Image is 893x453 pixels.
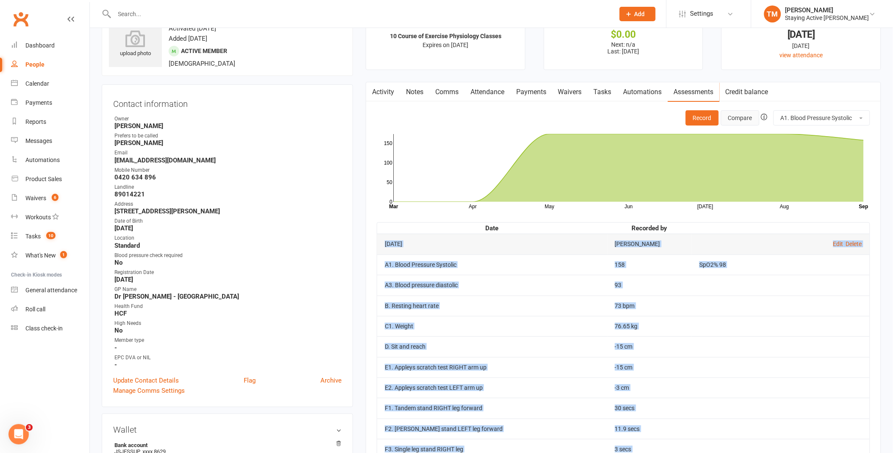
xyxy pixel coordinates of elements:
strong: 0420 634 896 [114,173,342,181]
h3: Wallet [113,425,342,434]
a: Dashboard [11,36,89,55]
a: Credit balance [720,82,774,102]
time: Added [DATE] [169,35,207,42]
strong: 10 Course of Exercise Physiology Classes [390,33,501,39]
div: Calendar [25,80,49,87]
div: Dashboard [25,42,55,49]
a: Product Sales [11,170,89,189]
a: Attendance [465,82,510,102]
a: view attendance [779,52,823,59]
td: -15 cm [607,357,692,377]
td: -15 cm [607,336,692,357]
strong: [STREET_ADDRESS][PERSON_NAME] [114,207,342,215]
strong: Standard [114,242,342,249]
button: A1. Blood Pressure Systolic [773,110,870,126]
a: Assessments [668,82,720,102]
td: F2. [PERSON_NAME] stand LEFT leg forward [377,419,607,439]
a: Tasks [588,82,618,102]
th: Recorded by [607,223,692,234]
a: Roll call [11,300,89,319]
div: Prefers to be called [114,132,342,140]
div: Member type [114,336,342,344]
div: Address [114,200,342,208]
a: Waivers [552,82,588,102]
td: 93 [607,275,692,295]
button: Compare [721,110,759,126]
a: Activity [366,82,400,102]
strong: - [114,344,342,352]
td: [PERSON_NAME] [607,234,692,254]
td: E2. Appleys scratch test LEFT arm up [377,377,607,398]
strong: Bank account [114,442,337,448]
td: F1. Tandem stand RIGHT leg forward [377,398,607,418]
span: Settings [690,4,714,23]
a: Automations [11,151,89,170]
div: General attendance [25,287,77,294]
div: Automations [25,157,60,163]
div: Roll call [25,306,45,313]
div: Reports [25,118,46,125]
td: C1. Weight [377,316,607,336]
button: Add [620,7,656,21]
td: 76.65 kg [607,316,692,336]
a: People [11,55,89,74]
strong: [PERSON_NAME] [114,122,342,130]
a: Edit [833,240,843,247]
div: [DATE] [385,241,600,247]
h3: Contact information [113,96,342,109]
td: -3 cm [607,377,692,398]
a: Waivers 6 [11,189,89,208]
a: Manage Comms Settings [113,386,185,396]
td: A1. Blood Pressure Systolic [377,254,607,275]
span: A1. Blood Pressure Systolic [781,115,852,121]
span: 3 [26,424,33,431]
div: Email [114,149,342,157]
div: Tasks [25,233,41,240]
td: 73 bpm [607,296,692,316]
span: 10 [46,232,56,239]
strong: No [114,327,342,334]
td: E1. Appleys scratch test RIGHT arm up [377,357,607,377]
a: Comms [429,82,465,102]
div: upload photo [109,30,162,58]
strong: - [114,361,342,369]
div: Blood pressure check required [114,252,342,260]
div: Landline [114,183,342,191]
a: Archive [320,375,342,386]
div: Mobile Number [114,166,342,174]
a: Messages [11,131,89,151]
div: [PERSON_NAME] [785,6,869,14]
td: 158 [607,254,692,275]
iframe: Intercom live chat [8,424,29,445]
td: A3. Blood pressure diastolic [377,275,607,295]
strong: Dr [PERSON_NAME] - [GEOGRAPHIC_DATA] [114,293,342,300]
div: $0.00 [552,30,695,39]
div: Product Sales [25,176,62,182]
a: Clubworx [10,8,31,30]
div: Registration Date [114,268,342,277]
a: Delete [846,240,862,247]
a: Flag [244,375,256,386]
a: Notes [400,82,429,102]
span: 6 [52,194,58,201]
p: Next: n/a Last: [DATE] [552,41,695,55]
div: Class check-in [25,325,63,332]
div: Workouts [25,214,51,221]
a: Payments [11,93,89,112]
a: Reports [11,112,89,131]
a: General attendance kiosk mode [11,281,89,300]
div: Payments [25,99,52,106]
td: SpO2% 98 [692,254,870,275]
div: GP Name [114,285,342,294]
div: People [25,61,45,68]
td: B. Resting heart rate [377,296,607,316]
div: Messages [25,137,52,144]
a: Calendar [11,74,89,93]
strong: [DATE] [114,276,342,283]
div: Owner [114,115,342,123]
strong: [EMAIL_ADDRESS][DOMAIN_NAME] [114,157,342,164]
td: 30 secs [607,398,692,418]
td: 11.9 secs [607,419,692,439]
div: High Needs [114,319,342,327]
a: Payments [510,82,552,102]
